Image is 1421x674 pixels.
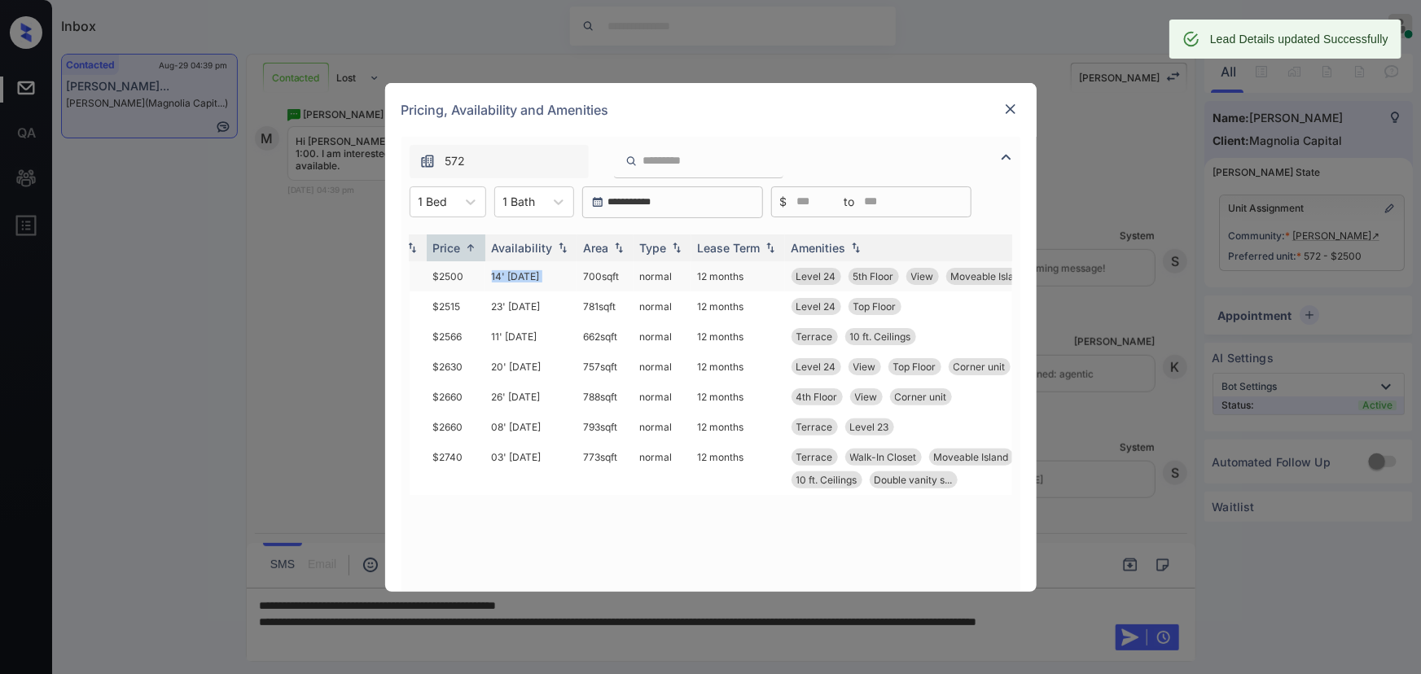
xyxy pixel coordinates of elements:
td: normal [634,322,691,352]
span: 10 ft. Ceilings [850,330,911,343]
div: Area [584,241,609,255]
td: normal [634,291,691,322]
td: 12 months [691,412,785,442]
td: 662 sqft [577,322,634,352]
img: close [1002,101,1019,117]
span: Moveable Island [951,270,1026,282]
span: 572 [445,152,466,170]
img: sorting [555,242,571,253]
img: sorting [848,242,864,253]
div: Price [433,241,461,255]
td: 11' [DATE] [485,322,577,352]
div: Amenities [792,241,846,255]
td: 03' [DATE] [485,442,577,495]
td: normal [634,442,691,495]
span: View [911,270,934,282]
img: sorting [762,242,778,253]
span: Level 24 [796,300,836,313]
div: Availability [492,241,553,255]
div: Pricing, Availability and Amenities [385,83,1037,137]
td: $2566 [427,322,485,352]
td: $2660 [427,382,485,412]
span: Terrace [796,421,833,433]
img: sorting [611,242,627,253]
td: normal [634,261,691,291]
td: 757 sqft [577,352,634,382]
img: sorting [669,242,685,253]
td: $2630 [427,352,485,382]
td: 12 months [691,352,785,382]
span: Walk-In Closet [850,451,917,463]
td: 700 sqft [577,261,634,291]
span: 10 ft. Ceilings [796,474,857,486]
td: 08' [DATE] [485,412,577,442]
span: Top Floor [893,361,936,373]
img: icon-zuma [997,147,1016,167]
span: Level 23 [850,421,889,433]
td: 12 months [691,261,785,291]
span: Terrace [796,330,833,343]
td: 12 months [691,322,785,352]
div: Type [640,241,667,255]
span: Top Floor [853,300,897,313]
span: 4th Floor [796,391,838,403]
span: Corner unit [954,361,1006,373]
span: Moveable Island [934,451,1009,463]
td: 12 months [691,442,785,495]
td: 788 sqft [577,382,634,412]
div: Lead Details updated Successfully [1210,24,1388,54]
div: Lease Term [698,241,761,255]
td: 14' [DATE] [485,261,577,291]
img: icon-zuma [419,153,436,169]
span: View [855,391,878,403]
td: 12 months [691,382,785,412]
span: Double vanity s... [875,474,953,486]
td: 12 months [691,291,785,322]
span: to [844,193,855,211]
img: sorting [463,242,479,254]
span: Terrace [796,451,833,463]
td: 793 sqft [577,412,634,442]
img: sorting [404,242,420,253]
span: $ [780,193,787,211]
td: $2500 [427,261,485,291]
td: $2515 [427,291,485,322]
span: Level 24 [796,270,836,282]
img: icon-zuma [625,154,638,168]
span: View [853,361,876,373]
td: normal [634,412,691,442]
span: Level 24 [796,361,836,373]
td: normal [634,382,691,412]
td: 773 sqft [577,442,634,495]
span: 5th Floor [853,270,894,282]
td: 26' [DATE] [485,382,577,412]
td: 23' [DATE] [485,291,577,322]
td: 781 sqft [577,291,634,322]
td: normal [634,352,691,382]
td: 20' [DATE] [485,352,577,382]
td: $2660 [427,412,485,442]
span: Corner unit [895,391,947,403]
td: $2740 [427,442,485,495]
